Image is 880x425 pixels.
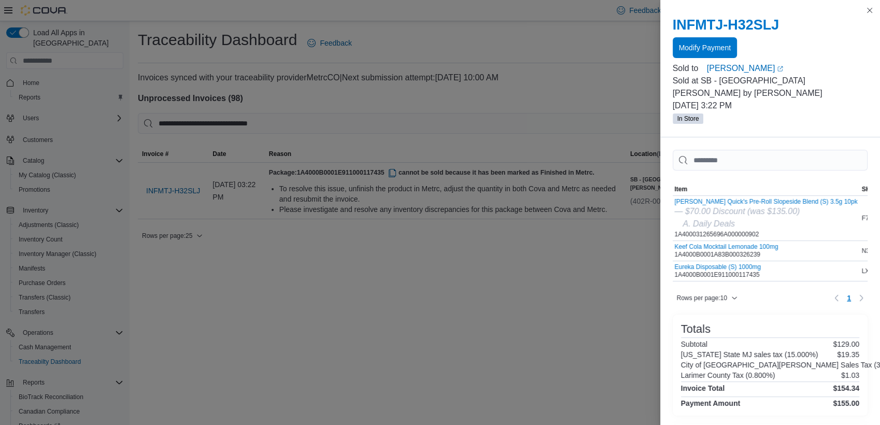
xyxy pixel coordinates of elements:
button: Close this dialog [863,4,876,17]
button: Item [673,183,860,195]
a: [PERSON_NAME]External link [707,62,868,75]
div: 1A4000B0001E911000117435 [675,263,761,279]
button: [PERSON_NAME] Quick's Pre-Roll Slopeside Blend (S) 3.5g 10pk [675,198,858,205]
button: Page 1 of 1 [843,290,855,306]
span: In Store [673,114,704,124]
button: Modify Payment [673,37,737,58]
p: $19.35 [837,350,859,359]
span: Modify Payment [679,42,731,53]
h4: Payment Amount [681,399,741,407]
button: Keef Cola Mocktail Lemonade 100mg [675,243,778,250]
div: Sold to [673,62,705,75]
ul: Pagination for table: MemoryTable from EuiInMemoryTable [843,290,855,306]
span: 1 [847,293,851,303]
button: Next page [855,292,868,304]
h3: Totals [681,323,711,335]
p: Sold at SB - [GEOGRAPHIC_DATA][PERSON_NAME] by [PERSON_NAME] [673,75,868,100]
button: Rows per page:10 [673,292,742,304]
h6: [US_STATE] State MJ sales tax (15.000%) [681,350,818,359]
h2: INFMTJ-H32SLJ [673,17,868,33]
p: [DATE] 3:22 PM [673,100,868,112]
span: Rows per page : 10 [677,294,727,302]
div: — $70.00 Discount (was $135.00) [675,205,858,218]
i: A. Daily Deals [683,219,735,228]
h4: $155.00 [833,399,859,407]
h6: Larimer County Tax (0.800%) [681,371,775,379]
span: SKU [862,185,875,193]
h4: $154.34 [833,384,859,392]
h6: Subtotal [681,340,707,348]
button: Previous page [830,292,843,304]
span: Item [675,185,688,193]
p: $1.03 [841,371,859,379]
input: This is a search bar. As you type, the results lower in the page will automatically filter. [673,150,868,171]
nav: Pagination for table: MemoryTable from EuiInMemoryTable [830,290,868,306]
span: In Store [677,114,699,123]
p: $129.00 [833,340,859,348]
h4: Invoice Total [681,384,725,392]
div: 1A400031265696A000000902 [675,198,858,238]
div: 1A4000B0001A83B000326239 [675,243,778,259]
button: Eureka Disposable (S) 1000mg [675,263,761,271]
svg: External link [777,66,783,72]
